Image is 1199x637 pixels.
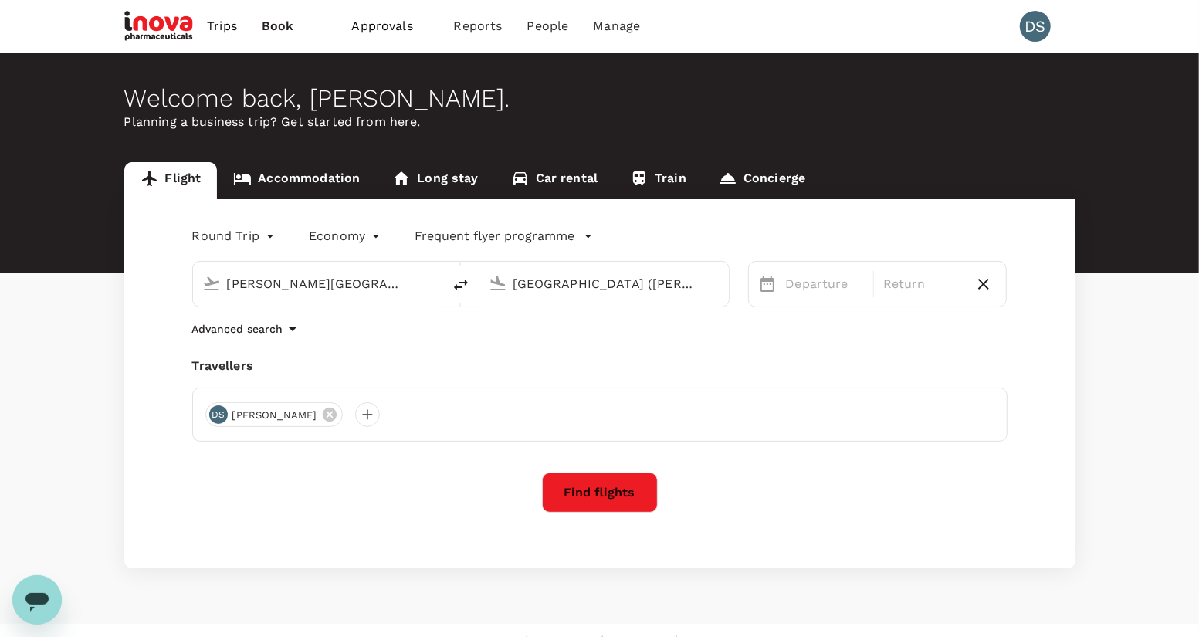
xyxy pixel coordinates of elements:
button: Open [718,282,721,285]
p: Departure [786,275,864,293]
a: Flight [124,162,218,199]
p: Return [883,275,961,293]
div: Round Trip [192,224,279,249]
p: Advanced search [192,321,283,337]
span: People [527,17,569,36]
span: Book [262,17,294,36]
a: Concierge [703,162,821,199]
img: iNova Pharmaceuticals [124,9,195,43]
button: Open [432,282,435,285]
p: Frequent flyer programme [415,227,574,246]
button: delete [442,266,479,303]
p: Planning a business trip? Get started from here. [124,113,1075,131]
input: Depart from [227,272,410,296]
iframe: Button to launch messaging window [12,575,62,625]
a: Accommodation [217,162,376,199]
a: Long stay [376,162,494,199]
span: Reports [454,17,503,36]
div: Welcome back , [PERSON_NAME] . [124,84,1075,113]
a: Train [614,162,703,199]
input: Going to [513,272,696,296]
button: Frequent flyer programme [415,227,593,246]
span: Trips [207,17,237,36]
span: Manage [593,17,640,36]
button: Find flights [542,473,658,513]
div: Economy [309,224,384,249]
button: Advanced search [192,320,302,338]
div: DS [1020,11,1051,42]
div: DS [209,405,228,424]
span: Approvals [352,17,429,36]
div: Travellers [192,357,1008,375]
a: Car rental [495,162,615,199]
div: DS[PERSON_NAME] [205,402,344,427]
span: [PERSON_NAME] [223,408,327,423]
